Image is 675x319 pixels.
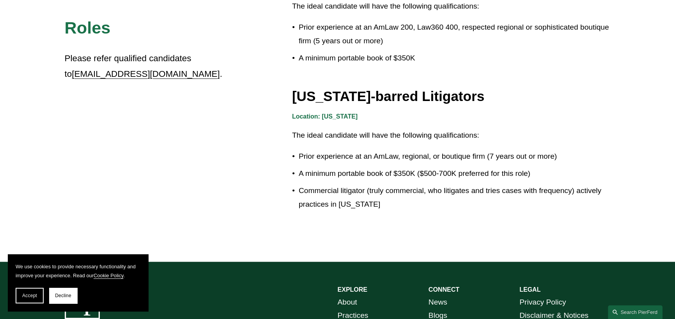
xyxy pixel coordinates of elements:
a: Search this site [608,305,663,319]
p: A minimum portable book of $350K ($500-700K preferred for this role) [299,167,611,181]
a: [EMAIL_ADDRESS][DOMAIN_NAME] [72,69,220,79]
p: Prior experience at an AmLaw 200, Law360 400, respected regional or sophisticated boutique firm (... [299,21,611,48]
h3: [US_STATE]-barred Litigators [292,88,611,105]
span: Accept [22,293,37,298]
span: Decline [55,293,71,298]
strong: EXPLORE [338,286,367,293]
a: News [429,296,447,309]
strong: Location: [US_STATE] [292,113,358,120]
a: About [338,296,357,309]
strong: CONNECT [429,286,459,293]
p: The ideal candidate will have the following qualifications: [292,129,611,142]
p: We use cookies to provide necessary functionality and improve your experience. Read our . [16,262,140,280]
button: Accept [16,288,44,303]
section: Cookie banner [8,254,148,311]
p: Please refer qualified candidates to . [65,50,224,82]
button: Decline [49,288,77,303]
p: Prior experience at an AmLaw, regional, or boutique firm (7 years out or more) [299,150,611,163]
p: A minimum portable book of $350K [299,51,611,65]
a: Cookie Policy [94,273,124,278]
span: Roles [65,18,111,37]
p: Commercial litigator (truly commercial, who litigates and tries cases with frequency) actively pr... [299,184,611,211]
strong: LEGAL [519,286,540,293]
a: Privacy Policy [519,296,566,309]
